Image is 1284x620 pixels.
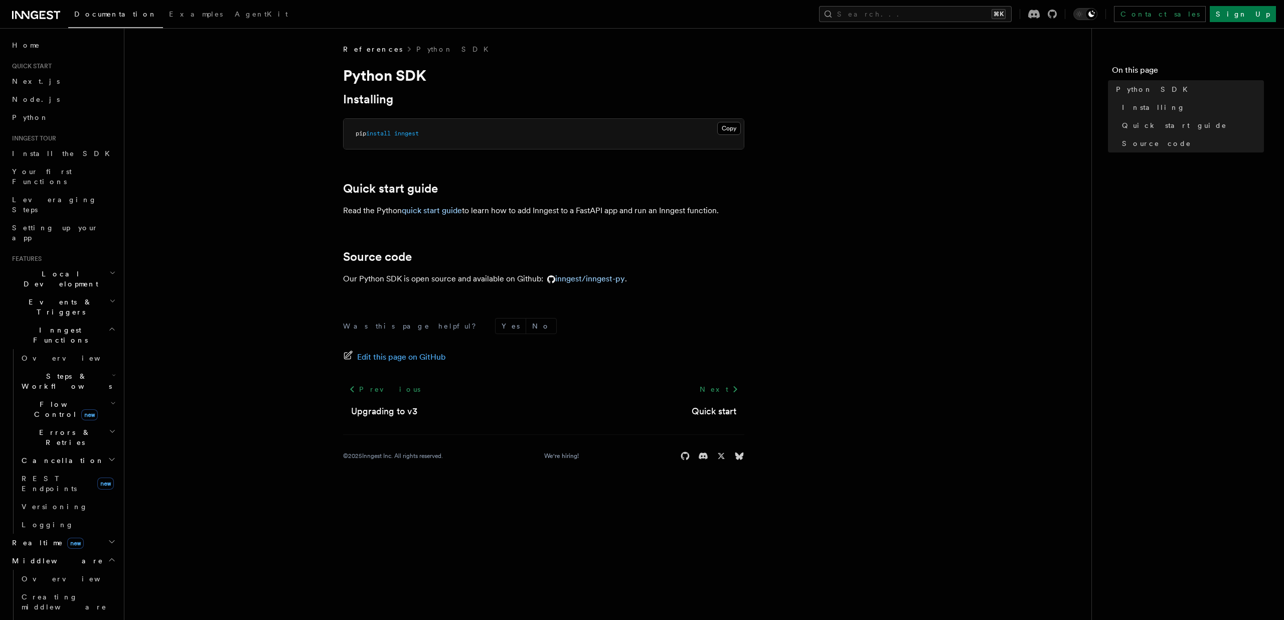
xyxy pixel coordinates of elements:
[8,552,118,570] button: Middleware
[8,62,52,70] span: Quick start
[402,206,462,215] a: quick start guide
[694,380,744,398] a: Next
[8,72,118,90] a: Next.js
[163,3,229,27] a: Examples
[8,90,118,108] a: Node.js
[18,516,118,534] a: Logging
[1114,6,1206,22] a: Contact sales
[819,6,1012,22] button: Search...⌘K
[8,321,118,349] button: Inngest Functions
[1112,80,1264,98] a: Python SDK
[12,168,72,186] span: Your first Functions
[357,350,446,364] span: Edit this page on GitHub
[18,498,118,516] a: Versioning
[169,10,223,18] span: Examples
[394,130,419,137] span: inngest
[22,475,77,493] span: REST Endpoints
[351,404,417,418] a: Upgrading to v3
[343,350,446,364] a: Edit this page on GitHub
[343,272,744,286] p: Our Python SDK is open source and available on Github: .
[67,538,84,549] span: new
[1122,120,1227,130] span: Quick start guide
[343,44,402,54] span: References
[22,593,107,611] span: Creating middleware
[992,9,1006,19] kbd: ⌘K
[68,3,163,28] a: Documentation
[22,354,125,362] span: Overview
[543,274,625,283] a: inngest/inngest-py
[18,588,118,616] a: Creating middleware
[343,204,744,218] p: Read the Python to learn how to add Inngest to a FastAPI app and run an Inngest function.
[8,219,118,247] a: Setting up your app
[18,470,118,498] a: REST Endpointsnew
[1210,6,1276,22] a: Sign Up
[12,113,49,121] span: Python
[229,3,294,27] a: AgentKit
[717,122,741,135] button: Copy
[12,40,40,50] span: Home
[8,134,56,142] span: Inngest tour
[1073,8,1097,20] button: Toggle dark mode
[18,570,118,588] a: Overview
[18,423,118,451] button: Errors & Retries
[8,108,118,126] a: Python
[12,77,60,85] span: Next.js
[343,250,412,264] a: Source code
[343,321,483,331] p: Was this page helpful?
[544,452,579,460] a: We're hiring!
[496,319,526,334] button: Yes
[8,191,118,219] a: Leveraging Steps
[235,10,288,18] span: AgentKit
[8,349,118,534] div: Inngest Functions
[22,575,125,583] span: Overview
[343,380,426,398] a: Previous
[343,66,744,84] h1: Python SDK
[8,293,118,321] button: Events & Triggers
[12,149,116,158] span: Install the SDK
[18,371,112,391] span: Steps & Workflows
[18,395,118,423] button: Flow Controlnew
[8,163,118,191] a: Your first Functions
[356,130,366,137] span: pip
[1118,98,1264,116] a: Installing
[18,427,109,447] span: Errors & Retries
[343,452,443,460] div: © 2025 Inngest Inc. All rights reserved.
[8,556,103,566] span: Middleware
[8,534,118,552] button: Realtimenew
[18,349,118,367] a: Overview
[12,224,98,242] span: Setting up your app
[1118,116,1264,134] a: Quick start guide
[8,325,108,345] span: Inngest Functions
[8,538,84,548] span: Realtime
[12,196,97,214] span: Leveraging Steps
[416,44,495,54] a: Python SDK
[343,182,438,196] a: Quick start guide
[18,451,118,470] button: Cancellation
[8,255,42,263] span: Features
[1122,102,1185,112] span: Installing
[8,36,118,54] a: Home
[692,404,736,418] a: Quick start
[343,92,393,106] a: Installing
[12,95,60,103] span: Node.js
[22,503,88,511] span: Versioning
[1112,64,1264,80] h4: On this page
[18,367,118,395] button: Steps & Workflows
[18,455,104,466] span: Cancellation
[22,521,74,529] span: Logging
[8,265,118,293] button: Local Development
[8,269,109,289] span: Local Development
[81,409,98,420] span: new
[74,10,157,18] span: Documentation
[8,297,109,317] span: Events & Triggers
[1118,134,1264,152] a: Source code
[18,399,110,419] span: Flow Control
[1122,138,1191,148] span: Source code
[526,319,556,334] button: No
[8,144,118,163] a: Install the SDK
[97,478,114,490] span: new
[366,130,391,137] span: install
[1116,84,1194,94] span: Python SDK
